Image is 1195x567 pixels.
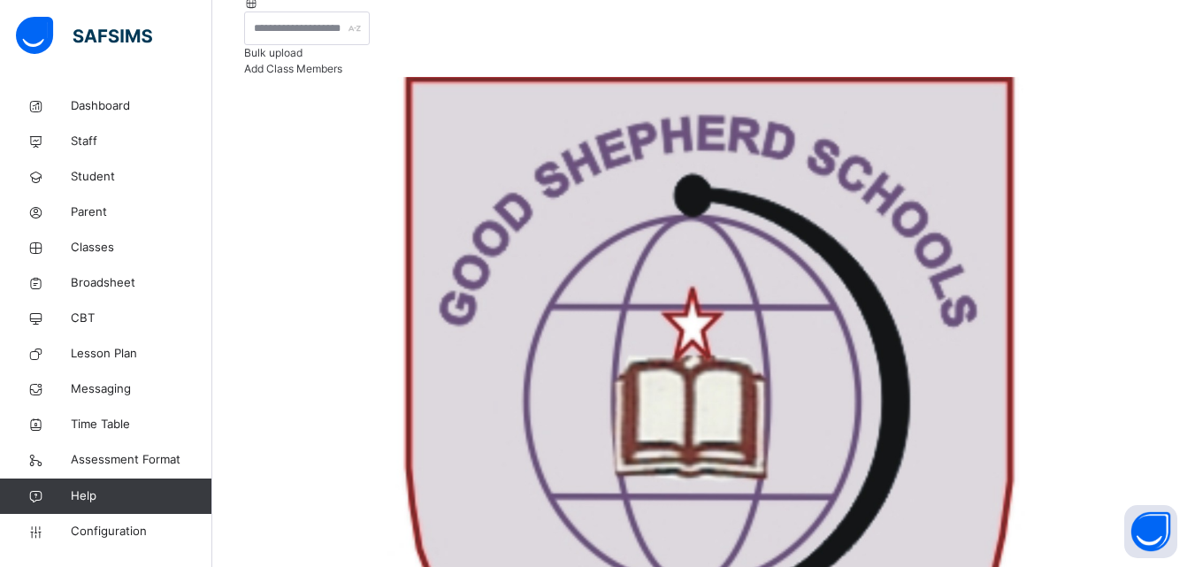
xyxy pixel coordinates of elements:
span: Parent [71,203,212,221]
span: Messaging [71,380,212,398]
span: CBT [71,310,212,327]
span: Broadsheet [71,274,212,292]
img: safsims [16,17,152,54]
span: Staff [71,133,212,150]
span: Student [71,168,212,186]
span: Help [71,487,211,505]
button: Open asap [1124,505,1177,558]
span: Lesson Plan [71,345,212,363]
span: Add Class Members [244,62,342,75]
span: Configuration [71,523,211,540]
span: Assessment Format [71,451,212,469]
span: Classes [71,239,212,257]
span: Time Table [71,416,212,433]
span: Bulk upload [244,46,303,59]
span: Dashboard [71,97,212,115]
